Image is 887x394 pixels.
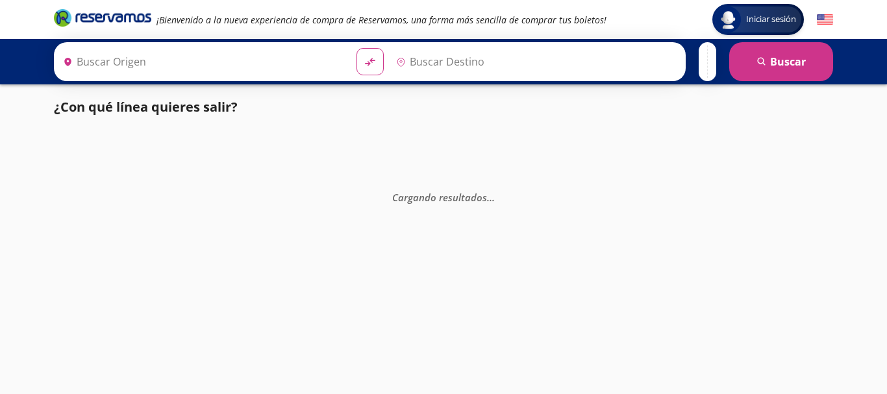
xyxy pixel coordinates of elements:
a: Brand Logo [54,8,151,31]
i: Brand Logo [54,8,151,27]
span: . [492,190,495,203]
span: Iniciar sesión [741,13,801,26]
span: . [490,190,492,203]
span: . [487,190,490,203]
input: Buscar Destino [391,45,679,78]
input: Buscar Origen [58,45,346,78]
button: English [817,12,833,28]
em: Cargando resultados [392,190,495,203]
p: ¿Con qué línea quieres salir? [54,97,238,117]
em: ¡Bienvenido a la nueva experiencia de compra de Reservamos, una forma más sencilla de comprar tus... [156,14,606,26]
button: Buscar [729,42,833,81]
